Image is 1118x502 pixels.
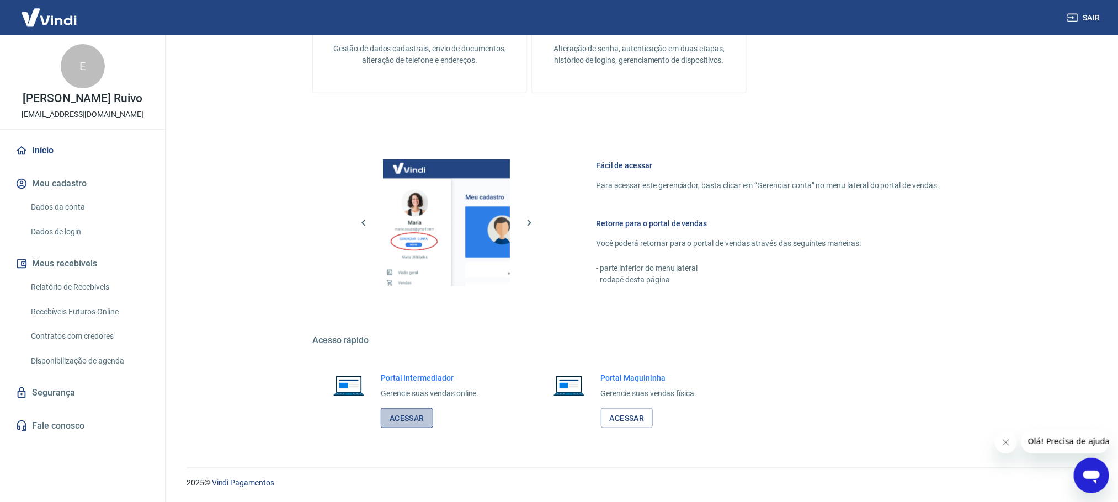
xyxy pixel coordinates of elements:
h5: Acesso rápido [312,335,966,346]
a: Contratos com credores [26,325,152,348]
a: Disponibilização de agenda [26,350,152,372]
h6: Retorne para o portal de vendas [596,218,939,229]
img: Imagem de um notebook aberto [546,372,592,399]
a: Fale conosco [13,414,152,438]
p: - rodapé desta página [596,274,939,286]
a: Recebíveis Futuros Online [26,301,152,323]
a: Início [13,138,152,163]
a: Vindi Pagamentos [212,478,274,487]
button: Sair [1065,8,1105,28]
p: Gestão de dados cadastrais, envio de documentos, alteração de telefone e endereços. [331,43,509,66]
a: Segurança [13,381,152,405]
p: Alteração de senha, autenticação em duas etapas, histórico de logins, gerenciamento de dispositivos. [550,43,728,66]
a: Acessar [601,408,653,429]
p: Gerencie suas vendas física. [601,388,697,399]
p: Gerencie suas vendas online. [381,388,479,399]
p: Você poderá retornar para o portal de vendas através das seguintes maneiras: [596,238,939,249]
a: Relatório de Recebíveis [26,276,152,298]
a: Dados da conta [26,196,152,218]
iframe: Mensagem da empresa [1021,429,1109,453]
p: [EMAIL_ADDRESS][DOMAIN_NAME] [22,109,143,120]
a: Acessar [381,408,433,429]
button: Meus recebíveis [13,252,152,276]
p: - parte inferior do menu lateral [596,263,939,274]
img: Imagem de um notebook aberto [326,372,372,399]
iframe: Botão para abrir a janela de mensagens [1074,458,1109,493]
img: Imagem da dashboard mostrando o botão de gerenciar conta na sidebar no lado esquerdo [383,159,510,286]
h6: Fácil de acessar [596,160,939,171]
p: Para acessar este gerenciador, basta clicar em “Gerenciar conta” no menu lateral do portal de ven... [596,180,939,191]
div: E [61,44,105,88]
h6: Portal Maquininha [601,372,697,383]
p: [PERSON_NAME] Ruivo [23,93,142,104]
button: Meu cadastro [13,172,152,196]
img: Vindi [13,1,85,34]
a: Dados de login [26,221,152,243]
iframe: Fechar mensagem [995,431,1017,453]
p: 2025 © [187,477,1092,489]
span: Olá! Precisa de ajuda? [7,8,93,17]
h6: Portal Intermediador [381,372,479,383]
